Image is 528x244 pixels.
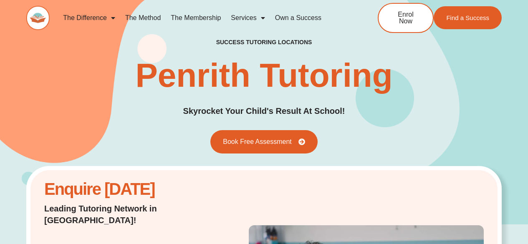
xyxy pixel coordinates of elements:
[183,105,345,118] h2: Skyrocket Your Child's Result At School!
[58,8,350,28] nav: Menu
[44,184,199,194] h2: Enquire [DATE]
[223,138,292,145] span: Book Free Assessment
[58,8,120,28] a: The Difference
[120,8,166,28] a: The Method
[210,130,318,153] a: Book Free Assessment
[378,3,434,33] a: Enrol Now
[44,203,199,226] h2: Leading Tutoring Network in [GEOGRAPHIC_DATA]!
[434,6,502,29] a: Find a Success
[270,8,326,28] a: Own a Success
[135,59,392,92] h1: Penrith Tutoring
[166,8,226,28] a: The Membership
[226,8,270,28] a: Services
[391,11,420,25] span: Enrol Now
[446,15,489,21] span: Find a Success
